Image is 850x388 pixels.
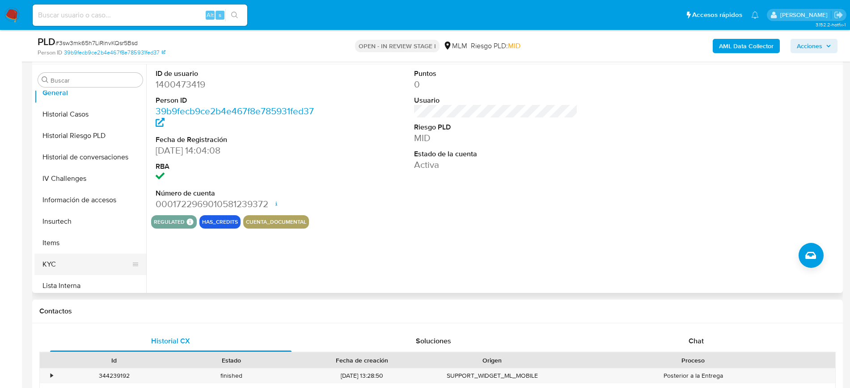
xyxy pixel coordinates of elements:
span: Riesgo PLD: [471,41,520,51]
span: Alt [207,11,214,19]
div: Fecha de creación [296,356,427,365]
a: 39b9fecb9ce2b4e467f8e785931fed37 [64,49,165,57]
b: AML Data Collector [719,39,774,53]
button: Insurtech [34,211,146,232]
div: Id [62,356,166,365]
div: • [51,371,53,380]
dt: Usuario [414,96,578,105]
button: has_credits [202,220,238,224]
input: Buscar usuario o caso... [33,9,247,21]
span: Chat [689,336,704,346]
dt: Fecha de Registración [156,135,319,145]
button: Historial Riesgo PLD [34,125,146,146]
span: Soluciones [416,336,451,346]
dd: MID [414,132,578,144]
button: Historial de conversaciones [34,146,146,168]
div: Posterior a la Entrega [551,368,835,383]
button: General [34,82,146,104]
span: # 3sw3mk65h7LiRinvKQsr5Bsd [55,38,138,47]
dt: ID de usuario [156,69,319,79]
button: IV Challenges [34,168,146,189]
button: Items [34,232,146,254]
dt: Riesgo PLD [414,122,578,132]
dd: [DATE] 14:04:08 [156,144,319,157]
p: OPEN - IN REVIEW STAGE I [355,40,440,52]
dd: Activa [414,159,578,171]
div: Proceso [557,356,829,365]
button: Buscar [42,76,49,83]
dt: Person ID [156,96,319,105]
div: Origen [440,356,545,365]
a: 39b9fecb9ce2b4e467f8e785931fed37 [156,104,314,130]
span: Accesos rápidos [692,10,742,20]
dd: 0001722969010581239372 [156,198,319,210]
h1: Contactos [39,307,836,316]
span: s [219,11,221,19]
div: finished [173,368,290,383]
input: Buscar [51,76,139,84]
button: KYC [34,254,139,275]
button: cuenta_documental [246,220,306,224]
dt: Número de cuenta [156,188,319,198]
dt: Estado de la cuenta [414,149,578,159]
dt: RBA [156,162,319,171]
a: Notificaciones [751,11,759,19]
button: Lista Interna [34,275,146,296]
button: Información de accesos [34,189,146,211]
span: MID [508,41,520,51]
a: Salir [834,10,843,20]
button: search-icon [225,9,244,21]
button: regulated [154,220,185,224]
span: Historial CX [151,336,190,346]
div: SUPPORT_WIDGET_ML_MOBILE [434,368,551,383]
span: 3.152.2-hotfix-1 [816,21,846,28]
span: Acciones [797,39,822,53]
div: 344239192 [55,368,173,383]
dd: 0 [414,78,578,91]
p: diego.gardunorosas@mercadolibre.com.mx [780,11,831,19]
button: Acciones [791,39,837,53]
div: Estado [179,356,283,365]
button: AML Data Collector [713,39,780,53]
button: Historial Casos [34,104,146,125]
dt: Puntos [414,69,578,79]
div: MLM [443,41,467,51]
b: Person ID [38,49,62,57]
b: PLD [38,34,55,49]
div: [DATE] 13:28:50 [290,368,434,383]
dd: 1400473419 [156,78,319,91]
